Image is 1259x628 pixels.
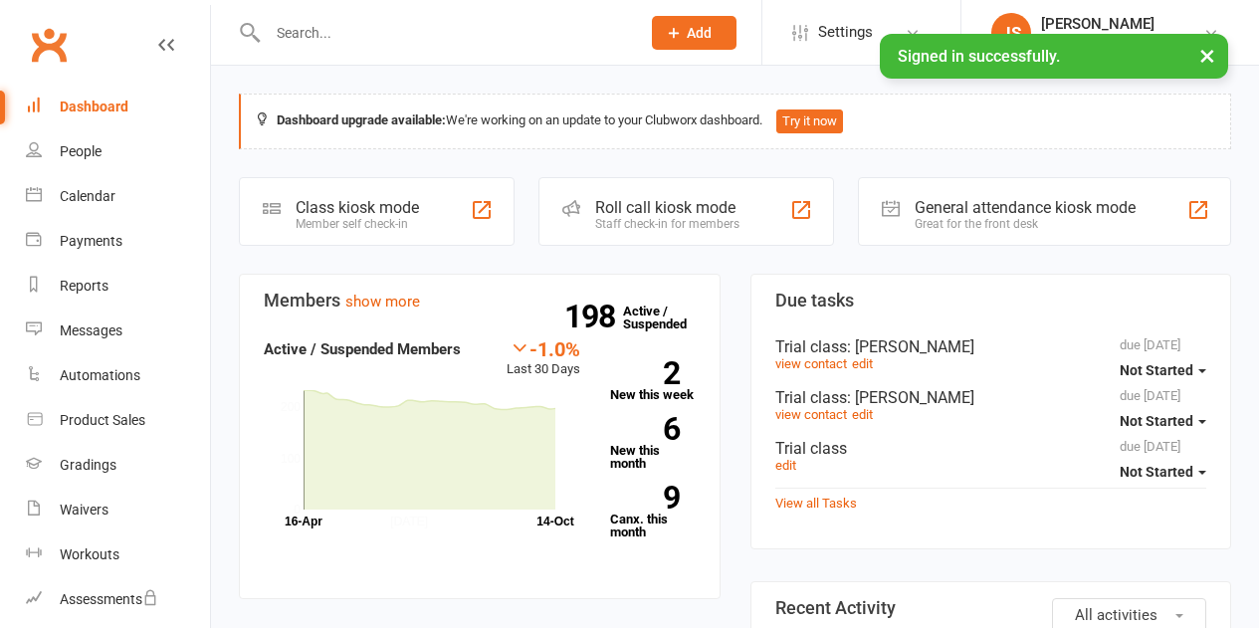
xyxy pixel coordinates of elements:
[1120,413,1193,429] span: Not Started
[610,417,696,470] a: 6New this month
[26,129,210,174] a: People
[60,188,115,204] div: Calendar
[775,356,847,371] a: view contact
[991,13,1031,53] div: JS
[26,309,210,353] a: Messages
[776,109,843,133] button: Try it now
[239,94,1231,149] div: We're working on an update to your Clubworx dashboard.
[26,488,210,532] a: Waivers
[60,412,145,428] div: Product Sales
[610,483,680,513] strong: 9
[775,496,857,511] a: View all Tasks
[623,290,711,345] a: 198Active / Suspended
[898,47,1060,66] span: Signed in successfully.
[26,174,210,219] a: Calendar
[564,302,623,331] strong: 198
[652,16,736,50] button: Add
[1041,33,1154,51] div: Higher Jiu Jitsu
[1120,454,1206,490] button: Not Started
[1189,34,1225,77] button: ×
[507,337,580,380] div: Last 30 Days
[847,388,974,407] span: : [PERSON_NAME]
[915,217,1136,231] div: Great for the front desk
[507,337,580,359] div: -1.0%
[264,291,696,311] h3: Members
[1120,464,1193,480] span: Not Started
[852,407,873,422] a: edit
[775,407,847,422] a: view contact
[775,291,1207,311] h3: Due tasks
[26,443,210,488] a: Gradings
[775,439,1207,458] div: Trial class
[296,198,419,217] div: Class kiosk mode
[775,598,1207,618] h3: Recent Activity
[24,20,74,70] a: Clubworx
[1120,403,1206,439] button: Not Started
[60,457,116,473] div: Gradings
[60,546,119,562] div: Workouts
[277,112,446,127] strong: Dashboard upgrade available:
[1120,352,1206,388] button: Not Started
[610,414,680,444] strong: 6
[847,337,974,356] span: : [PERSON_NAME]
[345,293,420,311] a: show more
[26,264,210,309] a: Reports
[296,217,419,231] div: Member self check-in
[26,85,210,129] a: Dashboard
[687,25,712,41] span: Add
[775,388,1207,407] div: Trial class
[26,532,210,577] a: Workouts
[26,398,210,443] a: Product Sales
[595,217,739,231] div: Staff check-in for members
[264,340,461,358] strong: Active / Suspended Members
[775,458,796,473] a: edit
[1120,362,1193,378] span: Not Started
[26,577,210,622] a: Assessments
[610,486,696,538] a: 9Canx. this month
[60,367,140,383] div: Automations
[818,10,873,55] span: Settings
[60,278,108,294] div: Reports
[60,322,122,338] div: Messages
[60,233,122,249] div: Payments
[610,361,696,401] a: 2New this week
[852,356,873,371] a: edit
[595,198,739,217] div: Roll call kiosk mode
[610,358,680,388] strong: 2
[262,19,627,47] input: Search...
[26,219,210,264] a: Payments
[775,337,1207,356] div: Trial class
[60,143,102,159] div: People
[60,591,158,607] div: Assessments
[26,353,210,398] a: Automations
[1041,15,1154,33] div: [PERSON_NAME]
[60,502,108,518] div: Waivers
[1075,606,1157,624] span: All activities
[60,99,128,114] div: Dashboard
[915,198,1136,217] div: General attendance kiosk mode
